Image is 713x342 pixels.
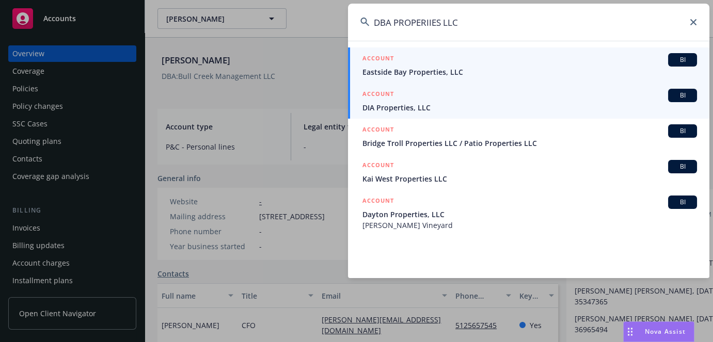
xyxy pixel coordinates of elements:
[624,322,637,341] div: Drag to move
[672,91,693,100] span: BI
[348,154,709,190] a: ACCOUNTBIKai West Properties LLC
[362,160,394,172] h5: ACCOUNT
[348,83,709,119] a: ACCOUNTBIDIA Properties, LLC
[362,209,697,220] span: Dayton Properties, LLC
[672,126,693,136] span: BI
[672,162,693,171] span: BI
[362,102,697,113] span: DIA Properties, LLC
[623,321,694,342] button: Nova Assist
[348,47,709,83] a: ACCOUNTBIEastside Bay Properties, LLC
[362,138,697,149] span: Bridge Troll Properties LLC / Patio Properties LLC
[672,198,693,207] span: BI
[362,196,394,208] h5: ACCOUNT
[362,124,394,137] h5: ACCOUNT
[348,4,709,41] input: Search...
[348,119,709,154] a: ACCOUNTBIBridge Troll Properties LLC / Patio Properties LLC
[645,327,686,336] span: Nova Assist
[672,55,693,64] span: BI
[362,173,697,184] span: Kai West Properties LLC
[362,220,697,231] span: [PERSON_NAME] Vineyard
[362,67,697,77] span: Eastside Bay Properties, LLC
[362,53,394,66] h5: ACCOUNT
[348,190,709,236] a: ACCOUNTBIDayton Properties, LLC[PERSON_NAME] Vineyard
[362,89,394,101] h5: ACCOUNT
